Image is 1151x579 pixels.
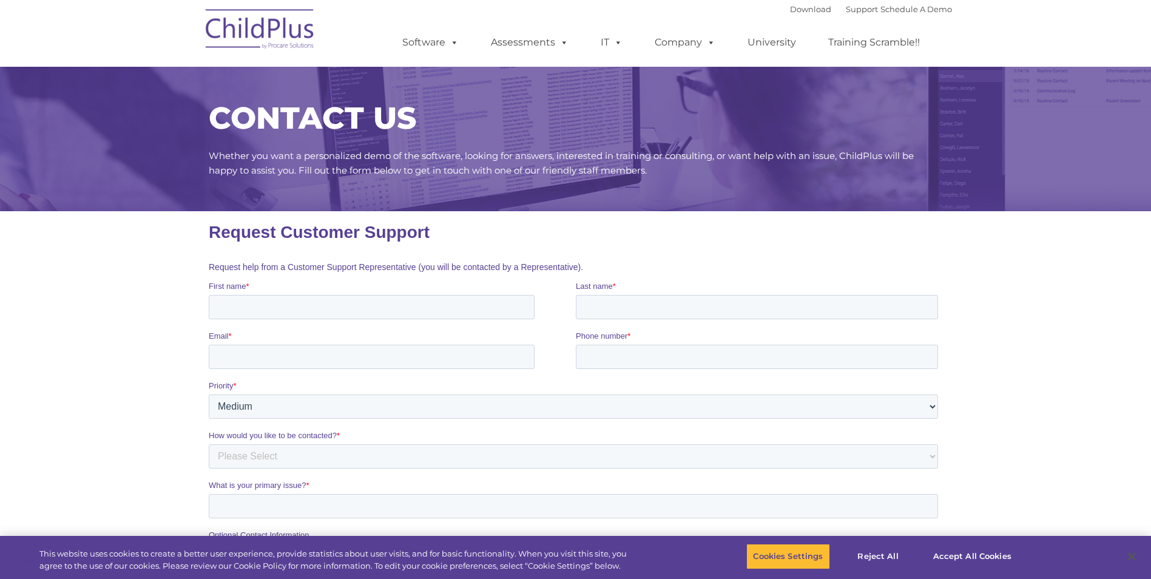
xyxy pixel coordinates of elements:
[589,30,635,55] a: IT
[643,30,727,55] a: Company
[209,100,416,137] span: CONTACT US
[200,1,321,61] img: ChildPlus by Procare Solutions
[927,544,1018,569] button: Accept All Cookies
[209,150,914,176] span: Whether you want a personalized demo of the software, looking for answers, interested in training...
[1118,543,1145,570] button: Close
[746,544,829,569] button: Cookies Settings
[840,544,916,569] button: Reject All
[880,4,952,14] a: Schedule A Demo
[39,548,633,572] div: This website uses cookies to create a better user experience, provide statistics about user visit...
[790,4,831,14] a: Download
[479,30,581,55] a: Assessments
[846,4,878,14] a: Support
[735,30,808,55] a: University
[790,4,952,14] font: |
[390,30,471,55] a: Software
[816,30,932,55] a: Training Scramble!!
